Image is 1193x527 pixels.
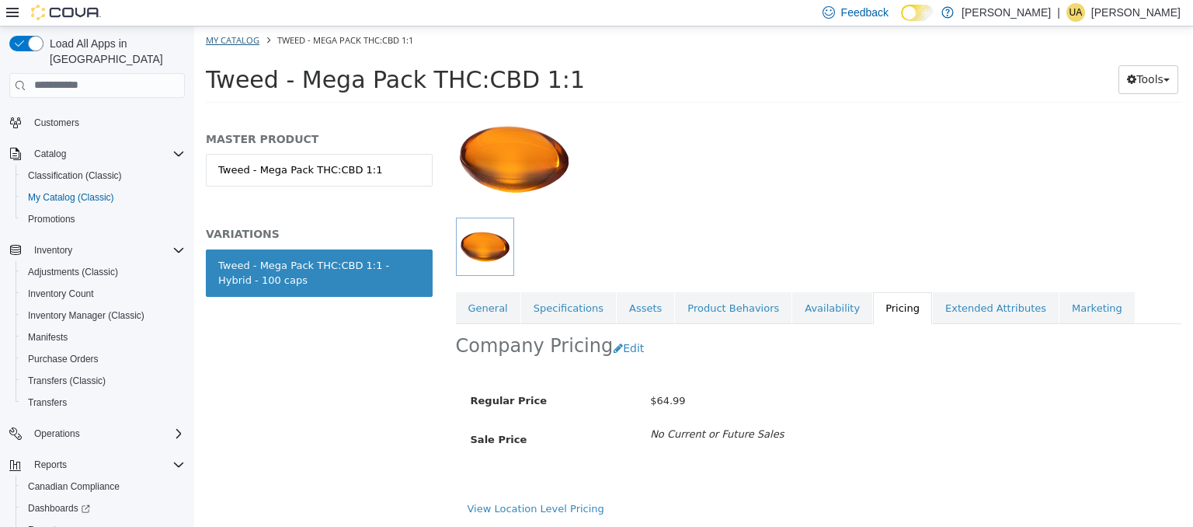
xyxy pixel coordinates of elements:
span: Transfers [28,396,67,409]
img: Cova [31,5,101,20]
a: Manifests [22,328,74,347]
a: Classification (Classic) [22,166,128,185]
span: Customers [28,113,185,132]
span: Reports [34,459,67,471]
a: Tweed - Mega Pack THC:CBD 1:1 [12,127,238,160]
button: Operations [3,423,191,445]
span: Catalog [34,148,66,160]
a: Promotions [22,210,82,229]
span: Inventory Manager (Classic) [28,309,144,322]
button: Inventory [28,241,78,260]
span: Regular Price [277,368,353,380]
a: Pricing [679,266,738,298]
button: My Catalog (Classic) [16,187,191,208]
span: Promotions [22,210,185,229]
span: Catalog [28,145,185,163]
button: Canadian Compliance [16,476,191,497]
span: Dashboards [28,502,90,515]
span: Purchase Orders [28,353,99,365]
a: General [262,266,326,298]
button: Operations [28,424,86,443]
span: Transfers (Classic) [28,375,106,387]
span: Canadian Compliance [28,480,120,493]
a: Assets [423,266,480,298]
a: Inventory Manager (Classic) [22,306,151,325]
span: Manifests [22,328,185,347]
a: Customers [28,113,85,132]
span: Canadian Compliance [22,477,185,496]
a: Dashboards [22,499,96,518]
a: Adjustments (Classic) [22,263,124,281]
a: Canadian Compliance [22,477,126,496]
a: My Catalog (Classic) [22,188,120,207]
a: Product Behaviors [481,266,597,298]
span: Feedback [841,5,889,20]
span: Dashboards [22,499,185,518]
h2: Company Pricing [262,308,419,332]
a: Transfers (Classic) [22,372,112,390]
span: Classification (Classic) [28,169,122,182]
p: [PERSON_NAME] [962,3,1051,22]
span: Inventory [28,241,185,260]
a: My Catalog [12,8,65,19]
p: [PERSON_NAME] [1091,3,1181,22]
a: Marketing [865,266,941,298]
button: Edit [419,308,458,337]
button: Catalog [28,145,72,163]
button: Promotions [16,208,191,230]
span: My Catalog (Classic) [28,191,114,204]
a: Purchase Orders [22,350,105,368]
span: Operations [34,428,80,440]
button: Transfers (Classic) [16,370,191,392]
span: Adjustments (Classic) [28,266,118,278]
button: Inventory Count [16,283,191,305]
button: Reports [3,454,191,476]
a: Dashboards [16,497,191,519]
button: Reports [28,455,73,474]
button: Transfers [16,392,191,414]
button: Tools [924,39,984,68]
a: Inventory Count [22,284,100,303]
button: Classification (Classic) [16,165,191,187]
span: Transfers [22,393,185,412]
span: Inventory [34,244,72,257]
i: No Current or Future Sales [456,402,590,414]
span: Promotions [28,213,75,225]
span: Inventory Count [28,288,94,300]
span: Adjustments (Classic) [22,263,185,281]
a: Specifications [327,266,422,298]
button: Inventory Manager (Classic) [16,305,191,326]
span: Sale Price [277,407,333,419]
button: Purchase Orders [16,348,191,370]
h5: VARIATIONS [12,201,238,215]
p: | [1057,3,1060,22]
span: Inventory Count [22,284,185,303]
input: Dark Mode [901,5,934,21]
span: Transfers (Classic) [22,372,185,390]
button: Catalog [3,143,191,165]
span: Load All Apps in [GEOGRAPHIC_DATA] [43,36,185,67]
span: Manifests [28,331,68,344]
span: Tweed - Mega Pack THC:CBD 1:1 [83,8,219,19]
span: Operations [28,424,185,443]
a: Transfers [22,393,73,412]
span: Classification (Classic) [22,166,185,185]
button: Adjustments (Classic) [16,261,191,283]
button: Inventory [3,239,191,261]
div: Tweed - Mega Pack THC:CBD 1:1 - Hybrid - 100 caps [24,232,226,262]
span: Inventory Manager (Classic) [22,306,185,325]
button: Manifests [16,326,191,348]
span: Dark Mode [901,21,902,22]
img: 150 [262,75,378,191]
a: View Location Level Pricing [273,476,410,488]
span: $64.99 [456,368,492,380]
a: Extended Attributes [739,266,864,298]
span: UA [1070,3,1083,22]
span: Purchase Orders [22,350,185,368]
span: Tweed - Mega Pack THC:CBD 1:1 [12,40,391,67]
h5: MASTER PRODUCT [12,106,238,120]
span: Customers [34,117,79,129]
div: Usama Alhassani [1066,3,1085,22]
span: Reports [28,455,185,474]
button: Customers [3,111,191,134]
